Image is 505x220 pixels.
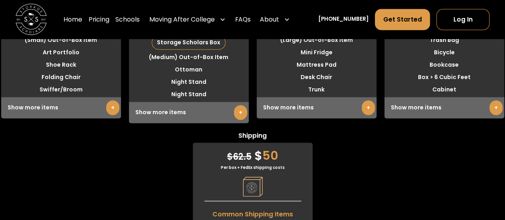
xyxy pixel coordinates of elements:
li: Ottoman [129,63,249,76]
div: Storage Scholars Box [152,36,225,49]
a: + [362,100,375,115]
li: Bicycle [384,46,504,59]
div: Show more items [257,97,376,118]
a: Schools [115,9,140,31]
li: Desk Chair [257,71,376,83]
span: Shipping [193,131,313,143]
li: Box > 6 Cubic Feet [384,71,504,83]
img: Storage Scholars main logo [16,4,47,35]
a: Pricing [89,9,109,31]
a: Log In [436,9,489,30]
a: [PHONE_NUMBER] [318,16,369,24]
li: Bookcase [384,59,504,71]
li: Trash Bag [384,34,504,46]
li: Night Stand [129,76,249,88]
span: $ [227,151,233,163]
a: + [106,100,119,115]
div: Moving After College [149,15,215,24]
a: Home [63,9,82,31]
li: Swiffer/Broom [1,83,121,96]
div: 50 [193,143,313,165]
li: Shoe Rack [1,59,121,71]
a: Get Started [375,9,430,30]
img: Pricing Category Icon [243,176,263,196]
div: About [260,15,279,24]
div: Moving After College [146,9,229,31]
span: 62.5 [227,151,252,163]
li: Folding Chair [1,71,121,83]
li: Mattress Pad [257,59,376,71]
li: (Large) Out-of-Box Item [257,34,376,46]
li: Art Portfolio [1,46,121,59]
a: + [489,100,503,115]
li: (Medium) Out-of-Box Item [129,51,249,63]
div: Per box + FedEx shipping costs [193,165,313,170]
li: Night Stand [129,88,249,101]
li: (Small) Out-of-Box Item [1,34,121,46]
div: About [257,9,293,31]
li: Trunk [257,83,376,96]
li: Mini Fridge [257,46,376,59]
li: Cabinet [384,83,504,96]
span: Common Shipping Items [193,205,313,219]
a: FAQs [235,9,251,31]
div: Show more items [384,97,504,118]
div: Show more items [1,97,121,118]
span: $ [254,147,262,164]
div: Show more items [129,102,249,123]
a: + [234,105,247,120]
